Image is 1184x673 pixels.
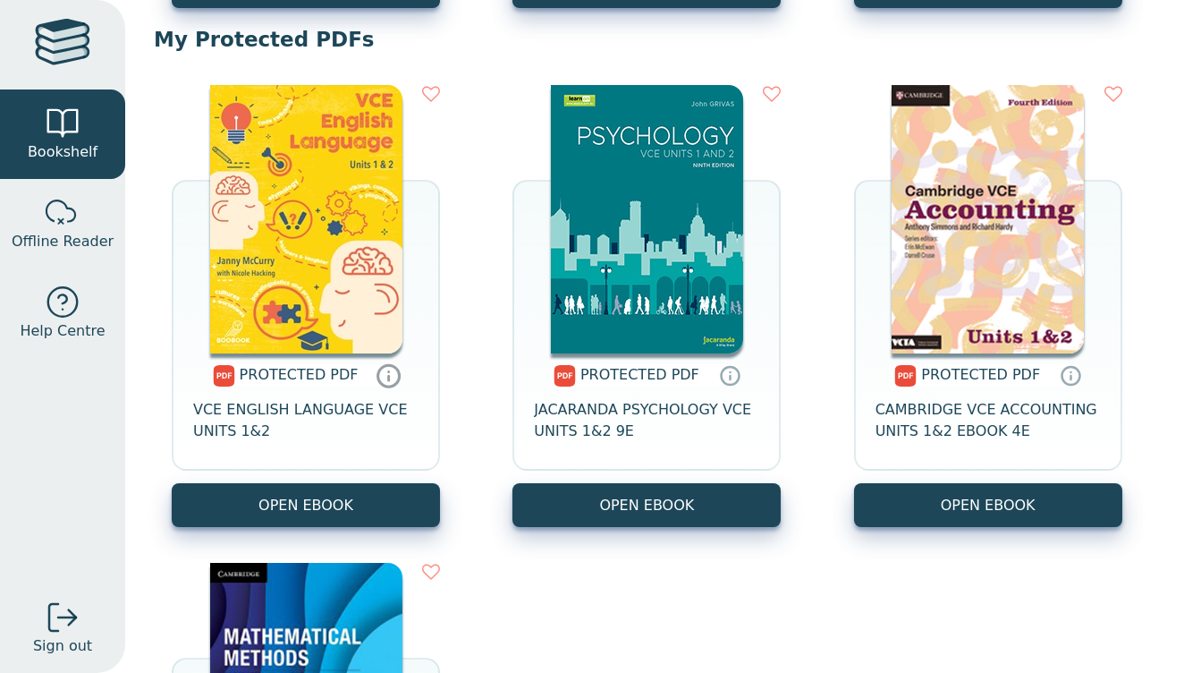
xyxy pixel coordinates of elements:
[20,320,105,342] span: Help Centre
[854,483,1122,527] a: OPEN EBOOK
[172,483,440,527] a: OPEN EBOOK
[554,365,576,387] img: pdf.svg
[12,231,114,252] span: Offline Reader
[534,399,759,442] span: JACARANDA PSYCHOLOGY VCE UNITS 1&2 9E
[580,366,699,383] span: PROTECTED PDF
[213,365,235,387] img: pdf.svg
[551,85,743,354] img: 08d198e9-ce37-44a7-8846-55053ae21af3.jpg
[33,635,92,657] span: Sign out
[1060,364,1081,386] a: Protected PDFs cannot be printed, copied or shared. They can be accessed online through Education...
[154,26,1155,53] p: My Protected PDFs
[719,364,740,386] a: Protected PDFs cannot be printed, copied or shared. They can be accessed online through Education...
[28,141,97,163] span: Bookshelf
[512,483,781,527] a: OPEN EBOOK
[894,365,917,387] img: pdf.svg
[376,362,402,388] a: Protected PDFs cannot be printed, copied or shared. They can be accessed online through Education...
[240,366,359,383] span: PROTECTED PDF
[921,366,1040,383] span: PROTECTED PDF
[193,399,419,442] span: VCE ENGLISH LANGUAGE VCE UNITS 1&2
[210,85,402,354] img: 2fa27081-ccb3-46eb-9993-cba9bbaab6ce.jpg
[892,85,1084,354] img: 2e88cb99-fd25-49f9-b66b-025f91f815bc.png
[875,399,1101,442] span: CAMBRIDGE VCE ACCOUNTING UNITS 1&2 EBOOK 4E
